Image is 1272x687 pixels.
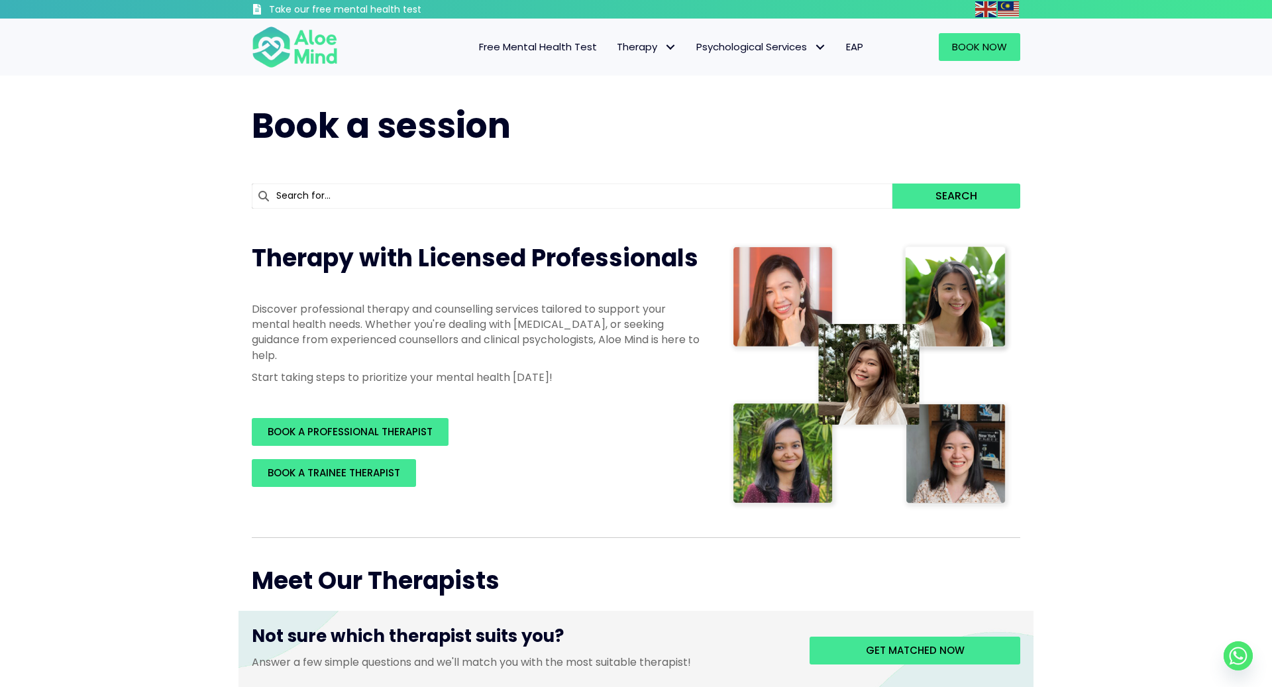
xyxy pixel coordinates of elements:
img: Therapist collage [729,242,1012,511]
span: Therapy with Licensed Professionals [252,241,698,275]
p: Start taking steps to prioritize your mental health [DATE]! [252,370,702,385]
a: Free Mental Health Test [469,33,607,61]
span: Book Now [952,40,1007,54]
a: BOOK A TRAINEE THERAPIST [252,459,416,487]
a: Take our free mental health test [252,3,492,19]
a: Whatsapp [1224,641,1253,670]
a: TherapyTherapy: submenu [607,33,686,61]
span: Get matched now [866,643,965,657]
span: Psychological Services: submenu [810,38,829,57]
span: Therapy [617,40,676,54]
img: Aloe mind Logo [252,25,338,69]
h3: Take our free mental health test [269,3,492,17]
span: Book a session [252,101,511,150]
a: BOOK A PROFESSIONAL THERAPIST [252,418,449,446]
span: BOOK A PROFESSIONAL THERAPIST [268,425,433,439]
button: Search [892,184,1020,209]
p: Answer a few simple questions and we'll match you with the most suitable therapist! [252,655,790,670]
p: Discover professional therapy and counselling services tailored to support your mental health nee... [252,301,702,363]
img: en [975,1,996,17]
img: ms [998,1,1019,17]
a: Psychological ServicesPsychological Services: submenu [686,33,836,61]
a: English [975,1,998,17]
a: Malay [998,1,1020,17]
a: Book Now [939,33,1020,61]
input: Search for... [252,184,892,209]
span: Meet Our Therapists [252,564,500,598]
nav: Menu [355,33,873,61]
a: Get matched now [810,637,1020,664]
span: Therapy: submenu [661,38,680,57]
span: BOOK A TRAINEE THERAPIST [268,466,400,480]
h3: Not sure which therapist suits you? [252,624,790,655]
span: Free Mental Health Test [479,40,597,54]
a: EAP [836,33,873,61]
span: Psychological Services [696,40,826,54]
span: EAP [846,40,863,54]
